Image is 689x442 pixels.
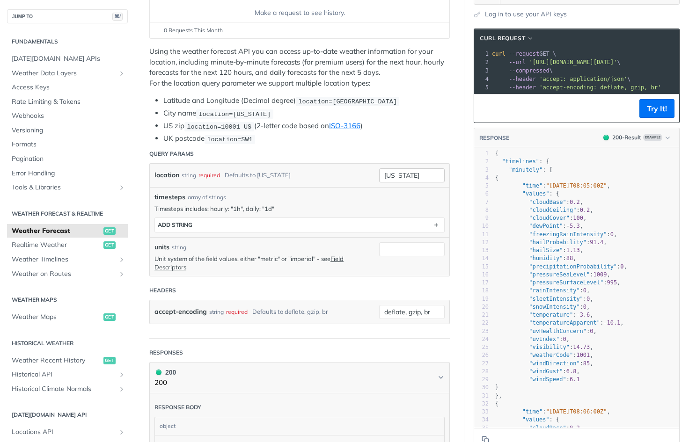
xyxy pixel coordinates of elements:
[118,184,125,191] button: Show subpages for Tools & Libraries
[474,239,489,246] div: 12
[495,368,580,375] span: : ,
[529,328,586,334] span: "uvHealthConcern"
[599,133,674,142] button: 200200-ResultExample
[12,312,101,322] span: Weather Maps
[502,158,539,165] span: "timelines"
[566,368,577,375] span: 6.8
[529,239,586,246] span: "hailProbability"
[495,328,597,334] span: : ,
[226,305,248,319] div: required
[155,218,444,232] button: ADD string
[474,303,489,311] div: 20
[474,158,489,166] div: 2
[529,368,563,375] span: "windGust"
[495,174,498,181] span: {
[7,267,128,281] a: Weather on RoutesShow subpages for Weather on Routes
[529,360,579,367] span: "windDirection"
[12,154,125,164] span: Pagination
[495,182,610,189] span: : ,
[7,425,128,439] a: Locations APIShow subpages for Locations API
[509,67,550,74] span: --compressed
[474,392,489,400] div: 31
[7,411,128,419] h2: [DATE][DOMAIN_NAME] API
[118,385,125,393] button: Show subpages for Historical Climate Normals
[474,319,489,327] div: 22
[529,223,563,229] span: "dewPoint"
[529,247,563,254] span: "hailSize"
[529,296,583,302] span: "sleetIntensity"
[539,76,627,82] span: 'accept: application/json'
[474,206,489,214] div: 8
[112,13,123,21] span: ⌘/
[612,133,641,142] div: 200 - Result
[163,108,450,119] li: City name
[7,339,128,348] h2: Historical Weather
[474,311,489,319] div: 21
[529,255,563,261] span: "humidity"
[329,121,360,130] a: ISO-3166
[474,246,489,254] div: 13
[163,121,450,131] li: US zip (2-letter code based on )
[474,66,490,75] div: 3
[474,343,489,351] div: 25
[495,167,553,173] span: : [
[474,75,490,83] div: 4
[580,207,590,213] span: 0.2
[154,204,445,213] p: Timesteps includes: hourly: "1h", daily: "1d"
[474,166,489,174] div: 3
[495,425,583,431] span: : ,
[495,247,583,254] span: : ,
[492,59,621,65] span: \
[118,371,125,378] button: Show subpages for Historical API
[7,253,128,267] a: Weather TimelinesShow subpages for Weather Timelines
[474,279,489,287] div: 17
[492,76,630,82] span: \
[207,136,252,143] span: location=SW1
[474,263,489,271] div: 15
[522,408,542,415] span: "time"
[529,376,566,383] span: "windSpeed"
[563,336,566,342] span: 0
[586,296,590,302] span: 0
[474,222,489,230] div: 10
[437,374,445,381] svg: Chevron
[495,223,583,229] span: : ,
[252,305,328,319] div: Defaults to deflate, gzip, br
[529,304,579,310] span: "snowIntensity"
[118,270,125,278] button: Show subpages for Weather on Routes
[529,352,573,358] span: "weatherCode"
[12,255,116,264] span: Weather Timelines
[546,182,607,189] span: "[DATE]T08:05:00Z"
[495,400,498,407] span: {
[7,52,128,66] a: [DATE][DOMAIN_NAME] APIs
[7,123,128,138] a: Versioning
[610,231,614,238] span: 0
[163,95,450,106] li: Latitude and Longitude (Decimal degree)
[576,312,579,318] span: -
[495,215,586,221] span: : ,
[492,67,553,74] span: \
[603,135,609,140] span: 200
[154,403,201,412] div: Response body
[495,392,502,399] span: },
[594,271,607,278] span: 1009
[529,215,570,221] span: "cloudCover"
[182,168,196,182] div: string
[474,400,489,408] div: 32
[154,305,207,319] label: accept-encoding
[7,167,128,181] a: Error Handling
[158,221,192,228] div: ADD string
[485,9,567,19] a: Log in to use your API keys
[495,190,559,197] span: : {
[7,368,128,382] a: Historical APIShow subpages for Historical API
[474,182,489,190] div: 5
[495,271,610,278] span: : ,
[639,99,674,118] button: Try It!
[480,34,525,43] span: cURL Request
[474,58,490,66] div: 2
[529,287,579,294] span: "rainIntensity"
[149,286,176,295] div: Headers
[7,80,128,94] a: Access Keys
[12,269,116,279] span: Weather on Routes
[154,168,179,182] label: location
